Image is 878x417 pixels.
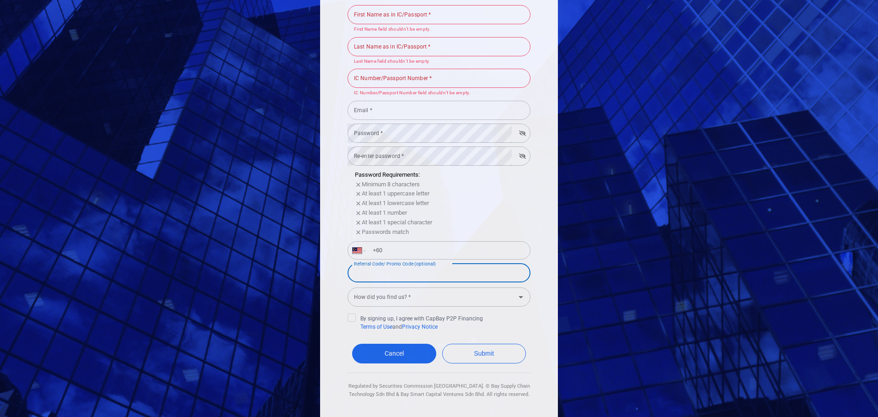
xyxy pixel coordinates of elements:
[402,324,438,330] a: Privacy Notice
[367,243,525,258] input: Enter phone number *
[362,190,429,197] span: At least 1 uppercase letter
[360,324,392,330] a: Terms of Use
[362,219,432,226] span: At least 1 special character
[352,344,436,363] a: Cancel
[354,58,524,65] p: Last Name field shouldn’t be empty.
[514,291,527,303] button: Open
[362,209,407,216] span: At least 1 number
[348,373,530,398] div: Regulated by Securities Commission [GEOGRAPHIC_DATA]. © Bay Supply Chain Technology Sdn Bhd & Bay...
[354,89,524,97] p: IC Number/Passport Number field shouldn’t be empty.
[362,181,420,188] span: Minimum 8 characters
[355,171,420,178] span: Password Requirements:
[385,350,404,357] span: Cancel
[362,200,429,206] span: At least 1 lowercase letter
[442,344,526,363] button: Submit
[362,228,409,235] span: Passwords match
[348,314,483,331] span: By signing up, I agree with CapBay P2P Financing and
[354,260,436,267] label: Referral Code/ Promo Code (optional)
[354,26,524,33] p: First Name field shouldn’t be empty.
